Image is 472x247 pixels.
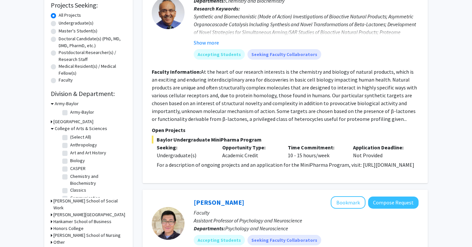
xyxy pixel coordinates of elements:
mat-chip: Seeking Faculty Collaborators [247,235,321,245]
h3: College of Arts & Sciences [55,125,107,132]
h3: Honors College [53,225,84,232]
label: Art and Art History [70,149,106,156]
b: Departments: [194,225,225,232]
h3: [GEOGRAPHIC_DATA] [53,118,93,125]
label: Army-Baylor [70,109,94,116]
span: Baylor Undergraduate MiniPharma Program [152,136,419,143]
label: (Select All) [70,134,91,141]
div: Academic Credit [217,143,283,159]
label: Undergraduate(s) [59,20,93,27]
h3: [PERSON_NAME] School of Social Work [53,198,126,211]
label: Communication [70,195,100,201]
label: Postdoctoral Researcher(s) / Research Staff [59,49,126,63]
a: [PERSON_NAME] [194,198,244,206]
p: Faculty [194,209,419,217]
label: Medical Resident(s) / Medical Fellow(s) [59,63,126,77]
button: Add Jacques Nguyen to Bookmarks [331,196,365,209]
h3: Army-Baylor [55,100,79,107]
button: Compose Request to Jacques Nguyen [368,197,419,209]
b: Faculty Information: [152,68,201,75]
div: Synthetic and Biomechanistic (Mode of Action) Investigations of Bioactive Natural Products; Asymm... [194,12,419,44]
button: Show more [194,39,219,47]
p: Open Projects [152,126,419,134]
iframe: Chat [5,218,28,242]
div: Undergraduate(s) [157,151,212,159]
label: Anthropology [70,142,97,148]
p: For a description of ongoing projects and an application for the MiniPharma Program, visit: [URL]... [157,161,419,169]
h3: [PERSON_NAME][GEOGRAPHIC_DATA] [53,211,125,218]
div: Not Provided [348,143,414,159]
label: Chemistry and Biochemistry [70,173,125,187]
label: Faculty [59,77,73,84]
h2: Division & Department: [51,90,126,98]
fg-read-more: At the heart of our research interests is the chemistry and biology of natural products, which is... [152,68,417,122]
mat-chip: Accepting Students [194,235,245,245]
span: Psychology and Neuroscience [225,225,288,232]
b: Research Keywords: [194,5,240,12]
div: 10 - 15 hours/week [283,143,348,159]
p: Opportunity Type: [222,143,278,151]
h3: [PERSON_NAME] School of Nursing [53,232,121,239]
mat-chip: Accepting Students [194,49,245,60]
label: All Projects [59,12,81,19]
p: Seeking: [157,143,212,151]
p: Time Commitment: [288,143,344,151]
p: Assistant Professor of Psychology and Neuroscience [194,217,419,224]
label: Classics [70,187,86,194]
h2: Projects Seeking: [51,1,126,9]
h3: Hankamer School of Business [53,218,111,225]
label: Doctoral Candidate(s) (PhD, MD, DMD, PharmD, etc.) [59,35,126,49]
h3: Other [53,239,65,246]
label: CASPER [70,165,86,172]
label: Master's Student(s) [59,28,97,34]
label: Biology [70,157,85,164]
mat-chip: Seeking Faculty Collaborators [247,49,321,60]
p: Application Deadline: [353,143,409,151]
